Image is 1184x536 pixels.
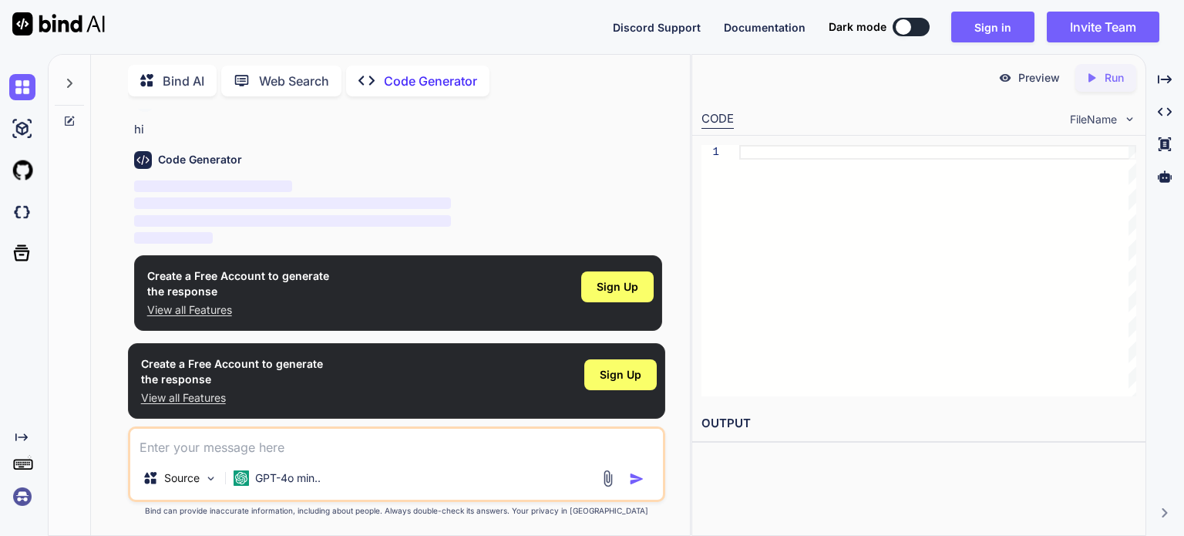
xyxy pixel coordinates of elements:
[724,19,806,35] button: Documentation
[147,302,329,318] p: View all Features
[9,199,35,225] img: darkCloudIdeIcon
[724,21,806,34] span: Documentation
[629,471,644,487] img: icon
[141,390,323,406] p: View all Features
[234,470,249,486] img: GPT-4o mini
[12,12,105,35] img: Bind AI
[701,110,734,129] div: CODE
[9,484,35,510] img: signin
[255,470,321,486] p: GPT-4o min..
[597,279,638,295] span: Sign Up
[163,72,204,90] p: Bind AI
[613,19,701,35] button: Discord Support
[9,157,35,184] img: githubLight
[147,268,329,299] h1: Create a Free Account to generate the response
[164,470,200,486] p: Source
[134,215,451,227] span: ‌
[1018,70,1060,86] p: Preview
[384,72,477,90] p: Code Generator
[599,470,617,487] img: attachment
[158,152,242,167] h6: Code Generator
[1047,12,1159,42] button: Invite Team
[9,74,35,100] img: chat
[1105,70,1124,86] p: Run
[9,116,35,142] img: ai-studio
[951,12,1034,42] button: Sign in
[141,356,323,387] h1: Create a Free Account to generate the response
[1123,113,1136,126] img: chevron down
[998,71,1012,85] img: preview
[204,472,217,485] img: Pick Models
[134,197,451,209] span: ‌
[134,180,293,192] span: ‌
[600,367,641,383] span: Sign Up
[259,72,329,90] p: Web Search
[692,406,1145,442] h2: OUTPUT
[134,121,662,139] p: hi
[613,21,701,34] span: Discord Support
[128,505,665,517] p: Bind can provide inaccurate information, including about people. Always double-check its answers....
[134,232,214,244] span: ‌
[829,19,886,35] span: Dark mode
[1070,112,1117,127] span: FileName
[701,145,719,160] div: 1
